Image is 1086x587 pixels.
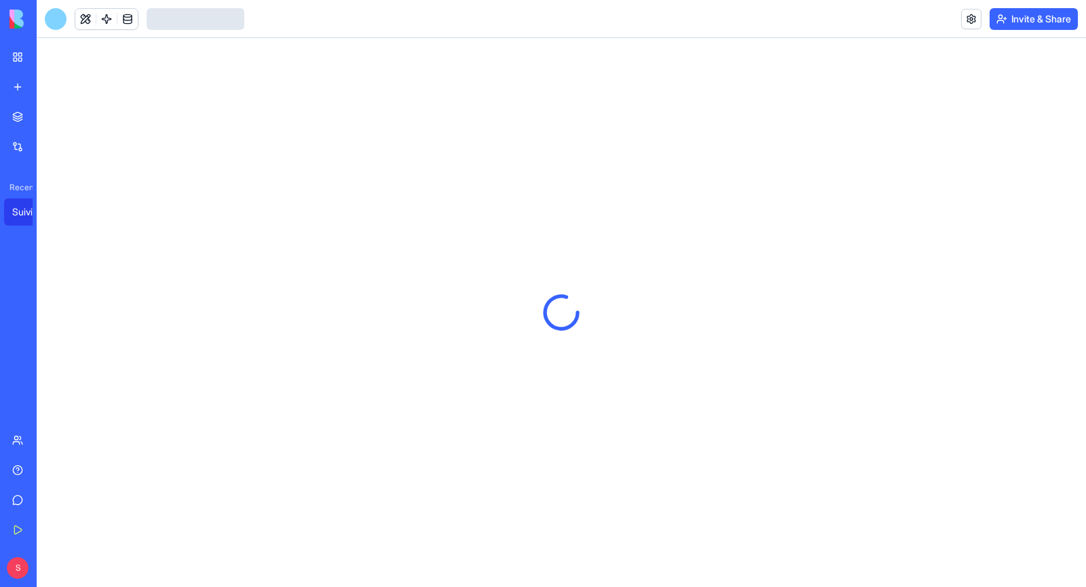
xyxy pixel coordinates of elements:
div: Suivi Interventions Artisans [12,205,50,219]
a: Suivi Interventions Artisans [4,198,58,226]
span: S [7,557,29,579]
button: Invite & Share [990,8,1078,30]
img: logo [10,10,94,29]
span: Recent [4,182,33,193]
